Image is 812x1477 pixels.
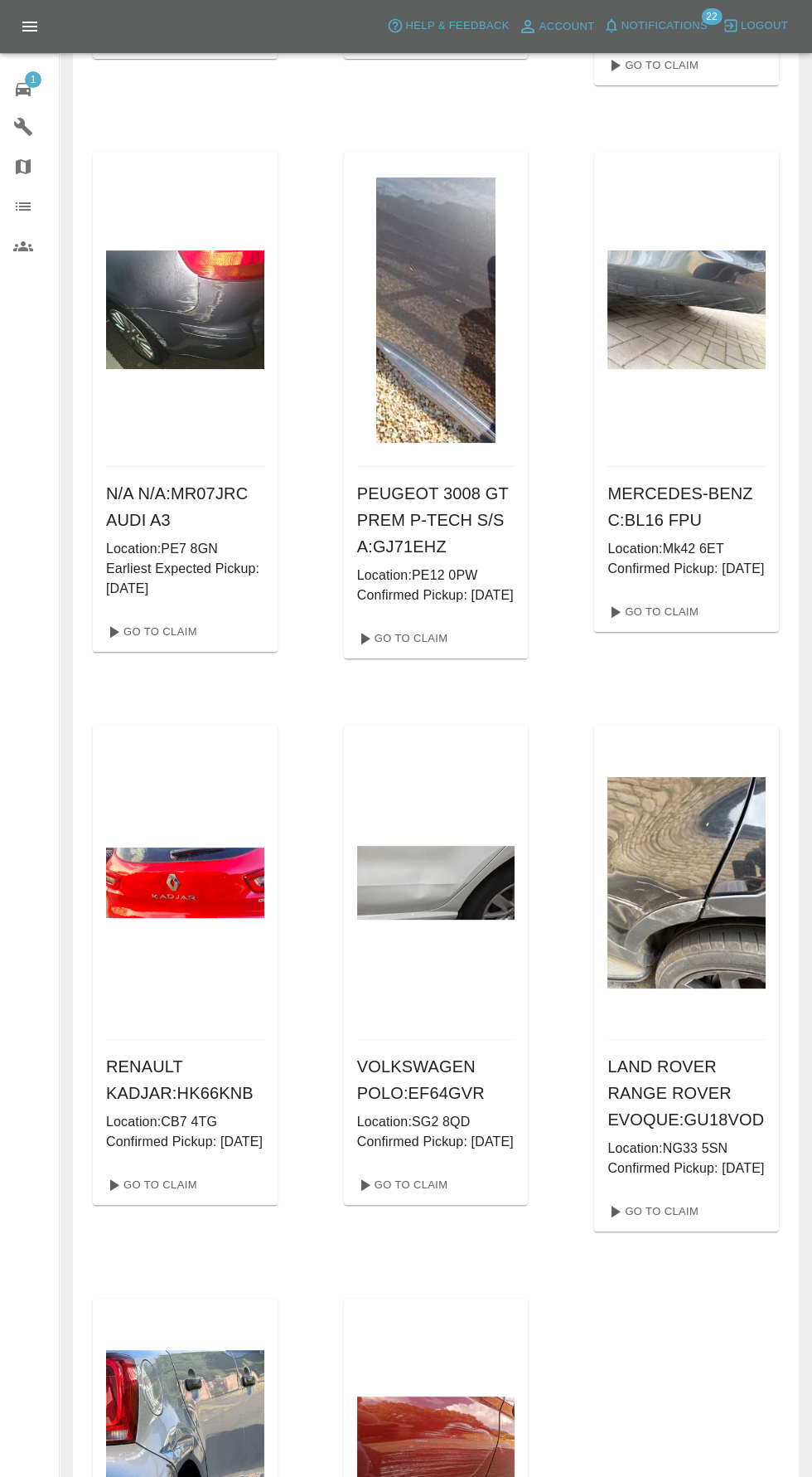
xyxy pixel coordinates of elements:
[601,52,703,79] a: Go To Claim
[106,480,264,533] h6: N/A N/A : MR07JRC AUDI A3
[741,17,788,36] span: Logout
[357,480,515,560] h6: PEUGEOT 3008 GT PREM P-TECH S/S A : GJ71EHZ
[701,8,722,25] span: 22
[607,1159,766,1178] p: Confirmed Pickup: [DATE]
[106,539,264,559] p: Location: PE7 8GN
[357,1132,515,1152] p: Confirmed Pickup: [DATE]
[357,566,515,585] p: Location: PE12 0PW
[621,17,708,36] span: Notifications
[607,539,766,559] p: Location: Mk42 6ET
[601,1198,703,1225] a: Go To Claim
[106,1053,264,1106] h6: RENAULT KADJAR : HK66KNB
[607,480,766,533] h6: MERCEDES-BENZ C : BL16 FPU
[383,13,513,39] button: Help & Feedback
[357,585,515,605] p: Confirmed Pickup: [DATE]
[99,1172,201,1198] a: Go To Claim
[514,13,599,40] a: Account
[106,1132,264,1152] p: Confirmed Pickup: [DATE]
[99,619,201,645] a: Go To Claim
[106,1112,264,1132] p: Location: CB7 4TG
[607,559,766,579] p: Confirmed Pickup: [DATE]
[718,13,792,39] button: Logout
[10,7,50,46] button: Open drawer
[357,1112,515,1132] p: Location: SG2 8QD
[405,17,509,36] span: Help & Feedback
[607,1053,766,1133] h6: LAND ROVER RANGE ROVER EVOQUE : GU18VOD
[601,599,703,625] a: Go To Claim
[607,1139,766,1159] p: Location: NG33 5SN
[539,17,595,36] span: Account
[350,625,452,652] a: Go To Claim
[599,13,712,39] button: Notifications
[357,1053,515,1106] h6: VOLKSWAGEN POLO : EF64GVR
[106,559,264,599] p: Earliest Expected Pickup: [DATE]
[350,1172,452,1198] a: Go To Claim
[25,71,41,88] span: 1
